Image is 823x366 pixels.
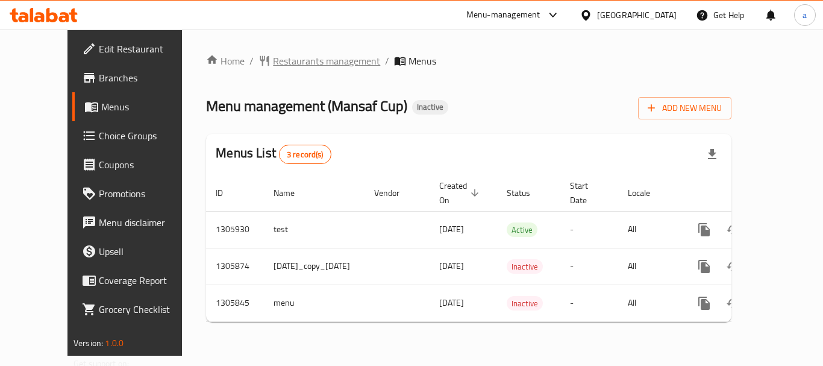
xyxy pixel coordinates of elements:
[412,102,448,112] span: Inactive
[105,335,124,351] span: 1.0.0
[638,97,731,119] button: Add New Menu
[99,273,195,288] span: Coverage Report
[72,237,205,266] a: Upsell
[206,285,264,321] td: 1305845
[101,99,195,114] span: Menus
[216,144,331,164] h2: Menus List
[274,186,310,200] span: Name
[618,211,680,248] td: All
[618,248,680,285] td: All
[72,121,205,150] a: Choice Groups
[570,178,604,207] span: Start Date
[439,295,464,311] span: [DATE]
[719,289,748,318] button: Change Status
[99,42,195,56] span: Edit Restaurant
[374,186,415,200] span: Vendor
[72,208,205,237] a: Menu disclaimer
[206,54,731,68] nav: breadcrumb
[690,252,719,281] button: more
[680,175,815,212] th: Actions
[439,258,464,274] span: [DATE]
[412,100,448,115] div: Inactive
[206,248,264,285] td: 1305874
[719,252,748,281] button: Change Status
[507,259,543,274] div: Inactive
[72,266,205,295] a: Coverage Report
[216,186,239,200] span: ID
[698,140,727,169] div: Export file
[560,285,618,321] td: -
[507,260,543,274] span: Inactive
[597,8,677,22] div: [GEOGRAPHIC_DATA]
[408,54,436,68] span: Menus
[99,71,195,85] span: Branches
[628,186,666,200] span: Locale
[99,128,195,143] span: Choice Groups
[273,54,380,68] span: Restaurants management
[72,63,205,92] a: Branches
[560,211,618,248] td: -
[560,248,618,285] td: -
[507,222,537,237] div: Active
[264,285,365,321] td: menu
[206,175,815,322] table: enhanced table
[72,92,205,121] a: Menus
[99,157,195,172] span: Coupons
[280,149,331,160] span: 3 record(s)
[803,8,807,22] span: a
[249,54,254,68] li: /
[279,145,331,164] div: Total records count
[719,215,748,244] button: Change Status
[507,297,543,311] span: Inactive
[72,295,205,324] a: Grocery Checklist
[99,215,195,230] span: Menu disclaimer
[439,221,464,237] span: [DATE]
[507,223,537,237] span: Active
[206,54,245,68] a: Home
[466,8,540,22] div: Menu-management
[99,244,195,259] span: Upsell
[99,186,195,201] span: Promotions
[264,248,365,285] td: [DATE]_copy_[DATE]
[385,54,389,68] li: /
[72,150,205,179] a: Coupons
[507,186,546,200] span: Status
[618,285,680,321] td: All
[206,211,264,248] td: 1305930
[74,335,103,351] span: Version:
[72,34,205,63] a: Edit Restaurant
[690,289,719,318] button: more
[206,92,407,119] span: Menu management ( Mansaf Cup )
[648,101,722,116] span: Add New Menu
[264,211,365,248] td: test
[72,179,205,208] a: Promotions
[439,178,483,207] span: Created On
[258,54,380,68] a: Restaurants management
[690,215,719,244] button: more
[99,302,195,317] span: Grocery Checklist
